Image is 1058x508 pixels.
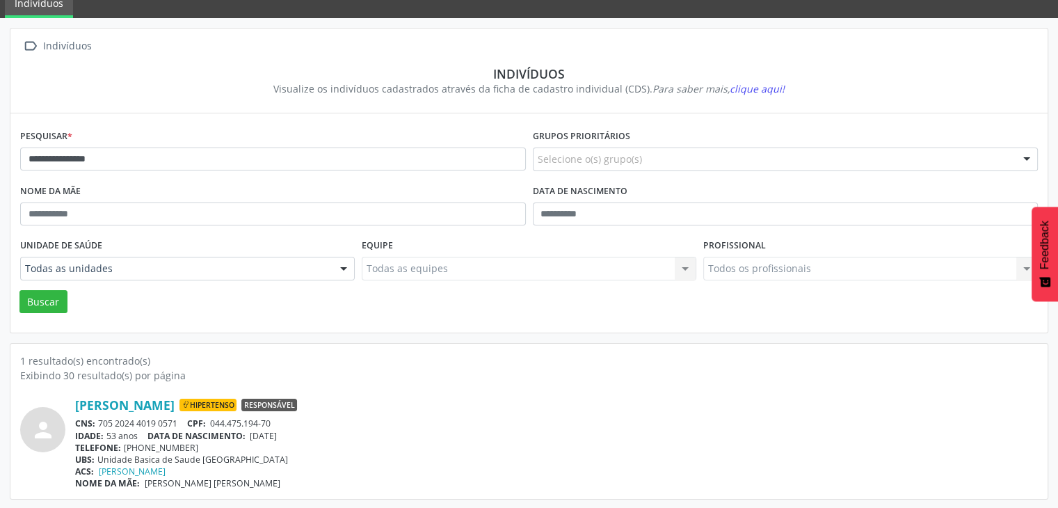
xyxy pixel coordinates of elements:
[30,66,1028,81] div: Indivíduos
[533,126,630,148] label: Grupos prioritários
[533,181,627,203] label: Data de nascimento
[75,430,104,442] span: IDADE:
[75,442,121,454] span: TELEFONE:
[145,477,280,489] span: [PERSON_NAME] [PERSON_NAME]
[652,82,785,95] i: Para saber mais,
[75,454,95,466] span: UBS:
[538,152,642,166] span: Selecione o(s) grupo(s)
[20,36,94,56] a:  Indivíduos
[75,418,1038,429] div: 705 2024 4019 0571
[75,442,1038,454] div: [PHONE_NUMBER]
[210,418,271,429] span: 044.475.194-70
[147,430,246,442] span: DATA DE NASCIMENTO:
[20,126,72,148] label: Pesquisar
[75,466,94,477] span: ACS:
[20,368,1038,383] div: Exibindo 30 resultado(s) por página
[703,235,766,257] label: Profissional
[730,82,785,95] span: clique aqui!
[1032,207,1058,301] button: Feedback - Mostrar pesquisa
[75,454,1038,466] div: Unidade Basica de Saude [GEOGRAPHIC_DATA]
[20,354,1038,368] div: 1 resultado(s) encontrado(s)
[19,290,67,314] button: Buscar
[20,36,40,56] i: 
[20,235,102,257] label: Unidade de saúde
[75,430,1038,442] div: 53 anos
[187,418,206,429] span: CPF:
[362,235,393,257] label: Equipe
[179,399,237,411] span: Hipertenso
[75,397,175,413] a: [PERSON_NAME]
[250,430,277,442] span: [DATE]
[20,181,81,203] label: Nome da mãe
[25,262,326,276] span: Todas as unidades
[1039,221,1051,269] span: Feedback
[75,418,95,429] span: CNS:
[40,36,94,56] div: Indivíduos
[31,418,56,443] i: person
[30,81,1028,96] div: Visualize os indivíduos cadastrados através da ficha de cadastro individual (CDS).
[241,399,297,411] span: Responsável
[75,477,140,489] span: NOME DA MÃE:
[99,466,166,477] a: [PERSON_NAME]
